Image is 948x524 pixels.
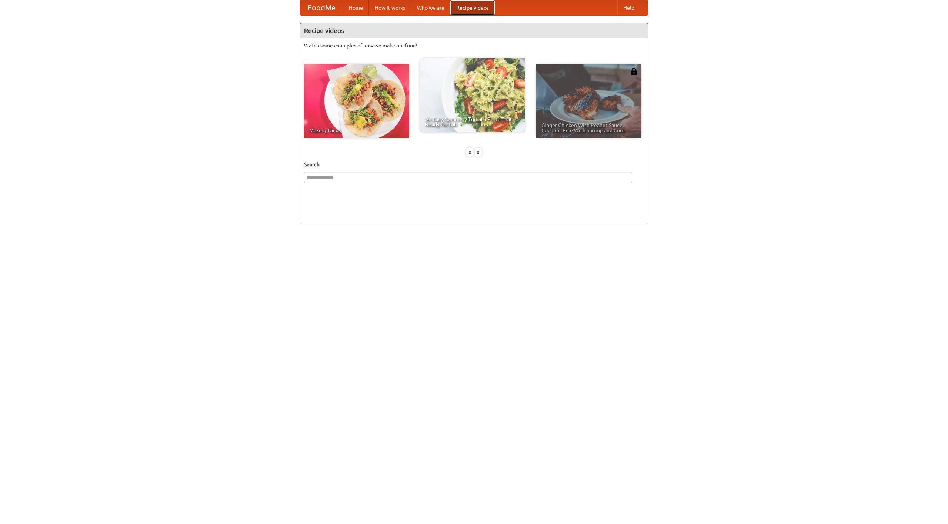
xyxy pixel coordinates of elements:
p: Watch some examples of how we make our food! [304,42,644,49]
a: How it works [369,0,411,15]
div: « [466,148,473,157]
a: Making Tacos [304,64,409,138]
a: Help [617,0,640,15]
a: Recipe videos [450,0,495,15]
a: Who we are [411,0,450,15]
a: Home [343,0,369,15]
h5: Search [304,161,644,168]
a: FoodMe [300,0,343,15]
div: » [475,148,482,157]
a: An Easy, Summery Tomato Pasta That's Ready for Fall [420,58,525,132]
h4: Recipe videos [300,23,648,38]
img: 483408.png [630,68,638,75]
span: Making Tacos [309,128,404,133]
span: An Easy, Summery Tomato Pasta That's Ready for Fall [425,117,520,127]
